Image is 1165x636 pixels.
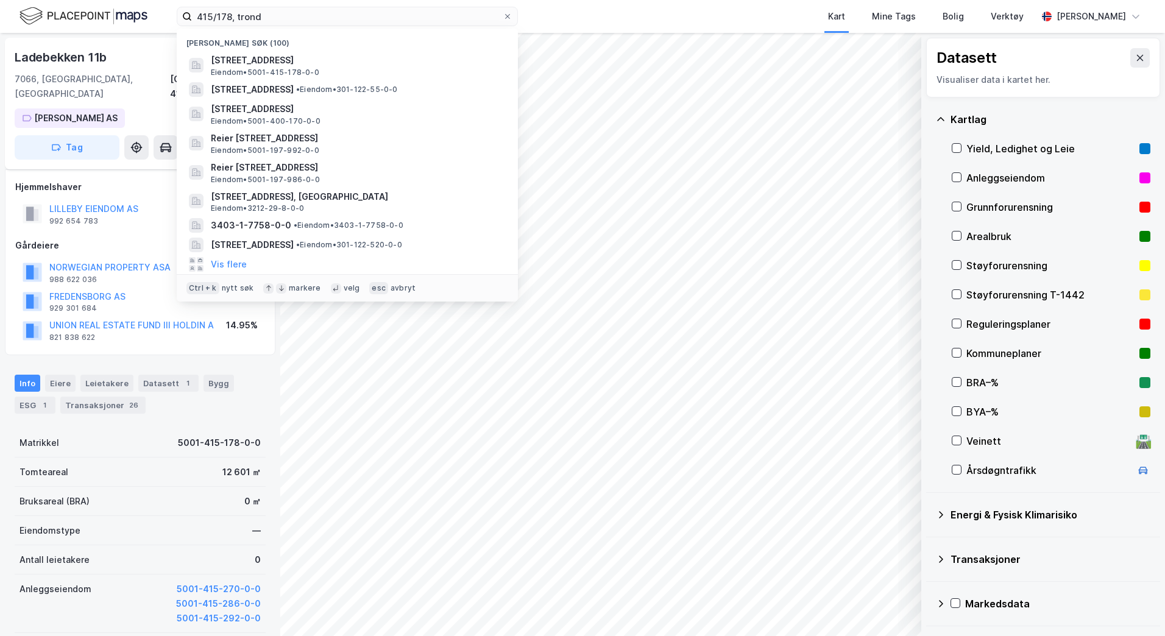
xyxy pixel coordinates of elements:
[294,221,297,230] span: •
[15,48,109,67] div: Ladebekken 11b
[296,240,300,249] span: •
[211,189,503,204] span: [STREET_ADDRESS], [GEOGRAPHIC_DATA]
[15,180,265,194] div: Hjemmelshaver
[49,216,98,226] div: 992 654 783
[966,405,1135,419] div: BYA–%
[289,283,320,293] div: markere
[943,9,964,24] div: Bolig
[211,257,247,272] button: Vis flere
[937,48,997,68] div: Datasett
[391,283,416,293] div: avbryt
[38,399,51,411] div: 1
[138,375,199,392] div: Datasett
[966,346,1135,361] div: Kommuneplaner
[966,288,1135,302] div: Støyforurensning T-1442
[211,218,291,233] span: 3403-1-7758-0-0
[19,494,90,509] div: Bruksareal (BRA)
[49,275,97,284] div: 988 622 036
[177,582,261,596] button: 5001-415-270-0-0
[937,72,1150,87] div: Visualiser data i kartet her.
[294,221,403,230] span: Eiendom • 3403-1-7758-0-0
[966,229,1135,244] div: Arealbruk
[15,135,119,160] button: Tag
[19,5,147,27] img: logo.f888ab2527a4732fd821a326f86c7f29.svg
[951,507,1150,522] div: Energi & Fysisk Klimarisiko
[19,436,59,450] div: Matrikkel
[1104,578,1165,636] div: Kontrollprogram for chat
[211,175,320,185] span: Eiendom • 5001-197-986-0-0
[966,171,1135,185] div: Anleggseiendom
[344,283,360,293] div: velg
[991,9,1024,24] div: Verktøy
[182,377,194,389] div: 1
[966,317,1135,331] div: Reguleringsplaner
[192,7,503,26] input: Søk på adresse, matrikkel, gårdeiere, leietakere eller personer
[966,200,1135,214] div: Grunnforurensning
[49,333,95,342] div: 821 838 622
[204,375,234,392] div: Bygg
[244,494,261,509] div: 0 ㎡
[15,375,40,392] div: Info
[19,553,90,567] div: Antall leietakere
[170,72,266,101] div: [GEOGRAPHIC_DATA], 415/178
[369,282,388,294] div: esc
[177,611,261,626] button: 5001-415-292-0-0
[211,82,294,97] span: [STREET_ADDRESS]
[80,375,133,392] div: Leietakere
[15,72,170,101] div: 7066, [GEOGRAPHIC_DATA], [GEOGRAPHIC_DATA]
[127,399,141,411] div: 26
[1135,433,1152,449] div: 🛣️
[222,283,254,293] div: nytt søk
[966,375,1135,390] div: BRA–%
[222,465,261,479] div: 12 601 ㎡
[19,523,80,538] div: Eiendomstype
[211,53,503,68] span: [STREET_ADDRESS]
[255,553,261,567] div: 0
[965,596,1150,611] div: Markedsdata
[19,582,91,596] div: Anleggseiendom
[252,523,261,538] div: —
[828,9,845,24] div: Kart
[296,85,398,94] span: Eiendom • 301-122-55-0-0
[951,112,1150,127] div: Kartlag
[211,160,503,175] span: Reier [STREET_ADDRESS]
[296,240,402,250] span: Eiendom • 301-122-520-0-0
[34,111,118,125] div: [PERSON_NAME] AS
[176,596,261,611] button: 5001-415-286-0-0
[966,258,1135,273] div: Støyforurensning
[15,238,265,253] div: Gårdeiere
[1057,9,1126,24] div: [PERSON_NAME]
[49,303,97,313] div: 929 301 684
[211,146,319,155] span: Eiendom • 5001-197-992-0-0
[966,434,1131,448] div: Veinett
[60,397,146,414] div: Transaksjoner
[15,397,55,414] div: ESG
[211,131,503,146] span: Reier [STREET_ADDRESS]
[966,141,1135,156] div: Yield, Ledighet og Leie
[178,436,261,450] div: 5001-415-178-0-0
[1104,578,1165,636] iframe: Chat Widget
[211,238,294,252] span: [STREET_ADDRESS]
[951,552,1150,567] div: Transaksjoner
[226,318,258,333] div: 14.95%
[211,68,319,77] span: Eiendom • 5001-415-178-0-0
[211,203,304,213] span: Eiendom • 3212-29-8-0-0
[211,116,320,126] span: Eiendom • 5001-400-170-0-0
[872,9,916,24] div: Mine Tags
[296,85,300,94] span: •
[186,282,219,294] div: Ctrl + k
[177,29,518,51] div: [PERSON_NAME] søk (100)
[45,375,76,392] div: Eiere
[19,465,68,479] div: Tomteareal
[211,102,503,116] span: [STREET_ADDRESS]
[966,463,1131,478] div: Årsdøgntrafikk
